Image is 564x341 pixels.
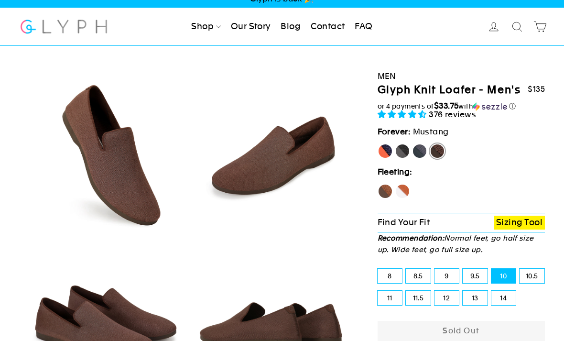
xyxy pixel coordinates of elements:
label: 14 [491,291,516,305]
img: Mustang [192,74,351,234]
span: Find Your Fit [378,217,430,227]
label: 11 [378,291,402,305]
span: $33.75 [434,101,459,110]
strong: Recommendation: [378,234,445,242]
p: Normal feet, go half size up. Wide feet, go full size up. [378,232,545,255]
span: Sold Out [443,326,479,335]
label: 10.5 [520,269,544,283]
strong: Fleeting: [378,167,412,176]
label: Hawk [378,184,393,199]
img: Sezzle [473,102,507,111]
label: 13 [463,291,488,305]
h1: Glyph Knit Loafer - Men's [378,83,521,97]
span: 376 reviews [429,110,476,119]
strong: Forever: [378,127,411,136]
div: or 4 payments of$33.75withSezzle Click to learn more about Sezzle [378,101,545,111]
a: Contact [307,16,349,37]
label: 11.5 [406,291,431,305]
label: 8 [378,269,402,283]
label: 9 [434,269,459,283]
span: Mustang [413,127,449,136]
a: Our Story [227,16,275,37]
label: 8.5 [406,269,431,283]
div: or 4 payments of with [378,101,545,111]
a: Blog [277,16,304,37]
span: $135 [528,85,545,94]
a: Sizing Tool [494,216,545,230]
label: Fox [395,184,410,199]
label: Rhino [412,143,427,159]
ul: Primary [187,16,376,37]
label: Mustang [430,143,445,159]
label: 10 [491,269,516,283]
a: FAQ [351,16,376,37]
label: 12 [434,291,459,305]
div: Men [378,70,545,83]
label: Panther [395,143,410,159]
label: 9.5 [463,269,488,283]
img: Glyph [19,14,108,39]
img: Mustang [23,74,183,234]
a: Shop [187,16,225,37]
label: [PERSON_NAME] [378,143,393,159]
span: 4.73 stars [378,110,429,119]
